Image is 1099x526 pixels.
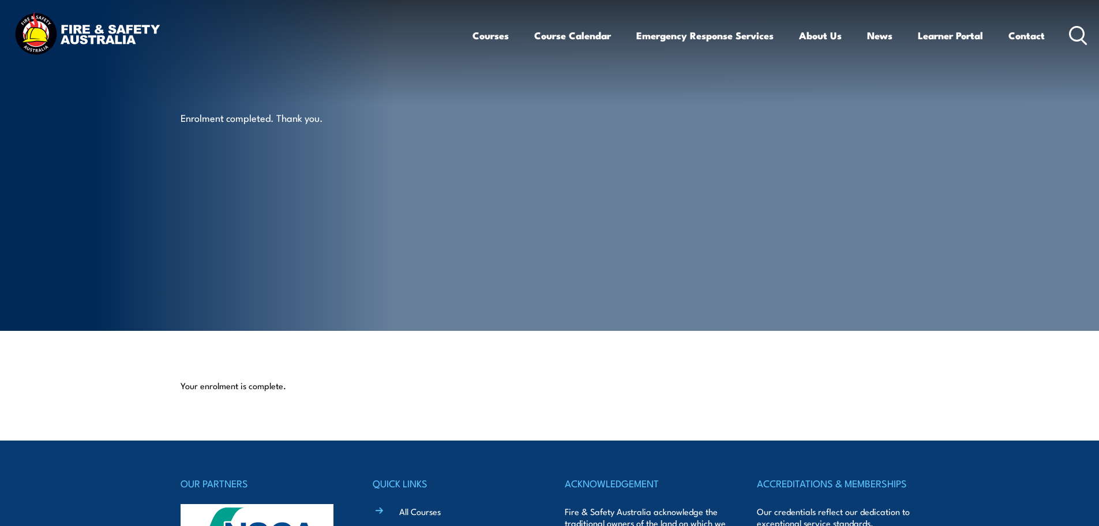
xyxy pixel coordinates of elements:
[799,20,842,51] a: About Us
[181,380,919,391] p: Your enrolment is complete.
[181,475,342,491] h4: OUR PARTNERS
[399,505,441,517] a: All Courses
[373,475,534,491] h4: QUICK LINKS
[1008,20,1045,51] a: Contact
[181,111,391,124] p: Enrolment completed. Thank you.
[534,20,611,51] a: Course Calendar
[565,475,726,491] h4: ACKNOWLEDGEMENT
[867,20,892,51] a: News
[918,20,983,51] a: Learner Portal
[757,475,918,491] h4: ACCREDITATIONS & MEMBERSHIPS
[472,20,509,51] a: Courses
[636,20,774,51] a: Emergency Response Services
